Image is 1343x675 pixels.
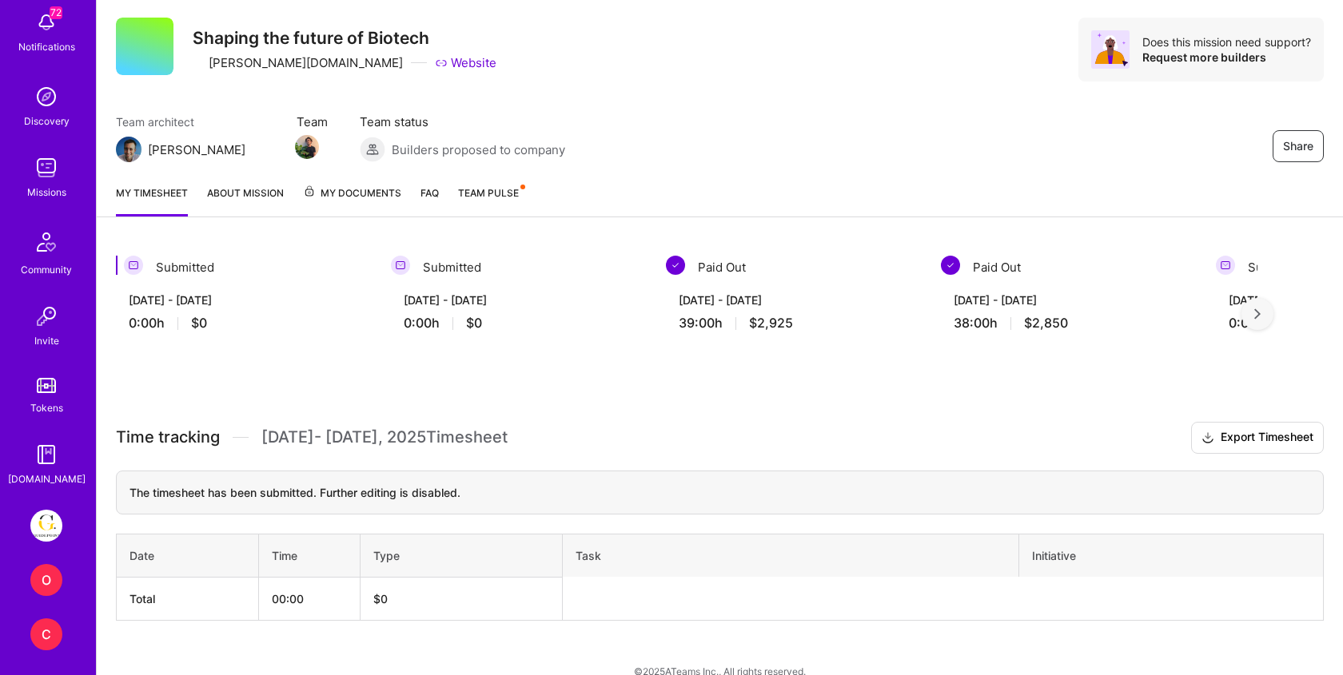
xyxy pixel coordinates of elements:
span: Team Pulse [458,187,519,199]
div: [DATE] - [DATE] [404,292,634,308]
img: Submitted [391,256,410,275]
img: guide book [30,439,62,471]
div: Invite [34,332,59,349]
div: Request more builders [1142,50,1311,65]
div: Paid Out [666,256,922,279]
div: Community [21,261,72,278]
a: Guidepoint: Client Platform [26,510,66,542]
a: Website [435,54,496,71]
img: Team Member Avatar [295,135,319,159]
a: Team Member Avatar [297,133,317,161]
div: Discovery [24,113,70,129]
i: icon CompanyGray [193,57,205,69]
img: Submitted [1216,256,1235,275]
a: Team Pulse [458,185,524,216]
img: Paid Out [666,256,685,275]
div: 39:00 h [679,315,909,332]
img: teamwork [30,152,62,184]
button: Export Timesheet [1191,422,1324,454]
img: Team Architect [116,137,141,162]
div: O [30,564,62,596]
div: 0:00 h [404,315,634,332]
img: Guidepoint: Client Platform [30,510,62,542]
th: Date [117,534,259,577]
span: Team status [360,113,565,130]
th: Type [360,534,563,577]
span: $0 [191,315,207,332]
img: discovery [30,81,62,113]
span: 72 [50,6,62,19]
i: icon Mail [252,143,265,156]
a: C [26,618,66,650]
div: 38:00 h [954,315,1184,332]
button: Share [1273,130,1324,162]
a: My timesheet [116,185,188,216]
div: 0:00 h [129,315,359,332]
th: $0 [360,577,563,620]
span: Time tracking [116,427,220,447]
img: right [1254,308,1261,320]
img: Invite [30,300,62,332]
span: Builders proposed to company [392,141,565,158]
span: My Documents [303,185,401,202]
div: C [30,618,62,650]
span: $0 [466,315,482,332]
div: Does this mission need support? [1142,34,1311,50]
div: [DATE] - [DATE] [129,292,359,308]
div: The timesheet has been submitted. Further editing is disabled. [116,471,1324,514]
th: 00:00 [258,577,360,620]
div: [DATE] - [DATE] [954,292,1184,308]
div: Submitted [116,256,372,279]
div: Submitted [391,256,647,279]
div: [DATE] - [DATE] [679,292,909,308]
div: Missions [27,184,66,201]
a: My Documents [303,185,401,216]
img: Submitted [124,256,143,275]
th: Total [117,577,259,620]
span: $2,850 [1024,315,1068,332]
th: Initiative [1019,534,1324,577]
span: Team [297,113,328,130]
div: [DOMAIN_NAME] [8,471,86,487]
img: tokens [37,378,56,393]
span: [DATE] - [DATE] , 2025 Timesheet [261,427,508,447]
img: Community [27,223,66,261]
a: FAQ [420,185,439,216]
span: Share [1283,138,1313,154]
span: Team architect [116,113,265,130]
th: Time [258,534,360,577]
a: O [26,564,66,596]
h3: Shaping the future of Biotech [193,28,496,48]
span: $2,925 [749,315,793,332]
div: Notifications [18,38,75,55]
img: Paid Out [941,256,960,275]
img: bell [30,6,62,38]
div: [PERSON_NAME][DOMAIN_NAME] [193,54,403,71]
img: Builders proposed to company [360,137,385,162]
div: Paid Out [941,256,1197,279]
img: Avatar [1091,30,1130,69]
th: Task [563,534,1019,577]
div: [PERSON_NAME] [148,141,245,158]
a: About Mission [207,185,284,216]
i: icon Download [1202,430,1214,447]
div: Tokens [30,399,63,416]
